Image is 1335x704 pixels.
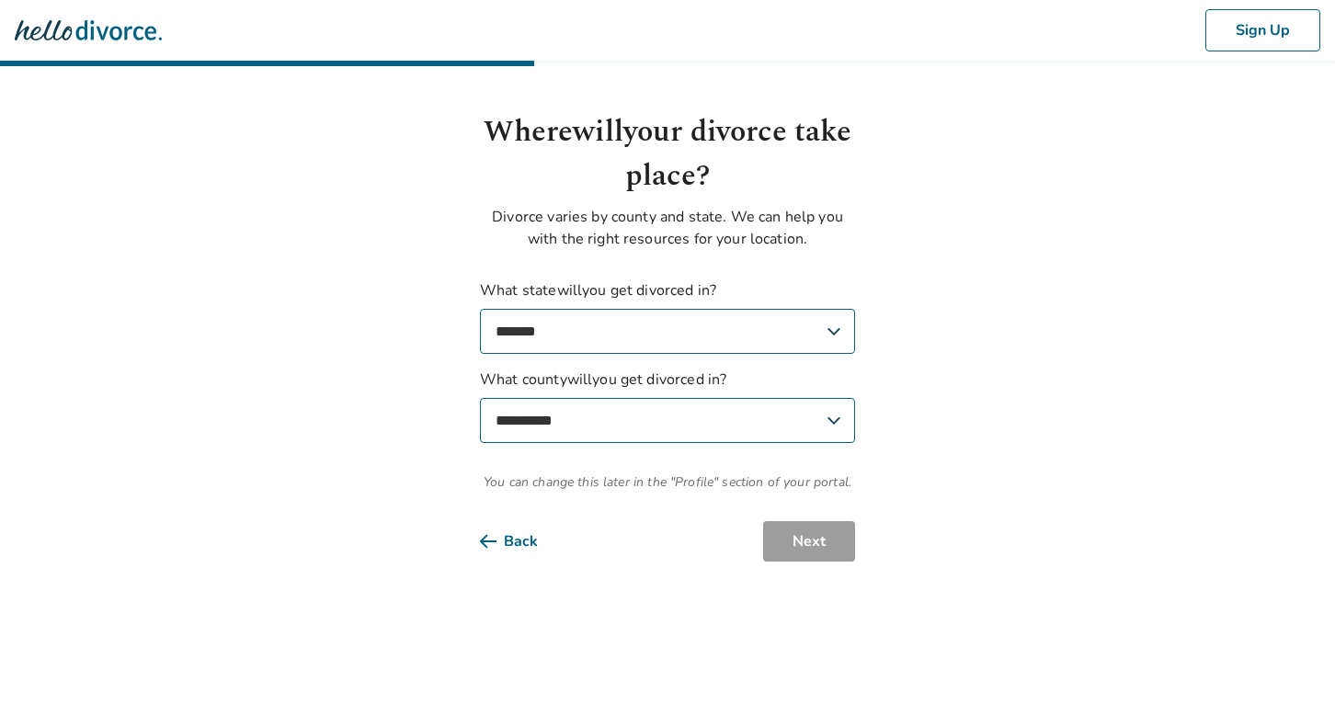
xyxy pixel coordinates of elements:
[480,521,567,562] button: Back
[480,110,855,199] h1: Where will your divorce take place?
[763,521,855,562] button: Next
[480,279,855,354] label: What state will you get divorced in?
[480,472,855,492] span: You can change this later in the "Profile" section of your portal.
[480,309,855,354] select: What statewillyou get divorced in?
[15,12,162,49] img: Hello Divorce Logo
[1205,9,1320,51] button: Sign Up
[480,206,855,250] p: Divorce varies by county and state. We can help you with the right resources for your location.
[480,398,855,443] select: What countywillyou get divorced in?
[1243,616,1335,704] iframe: Chat Widget
[480,369,855,443] label: What county will you get divorced in?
